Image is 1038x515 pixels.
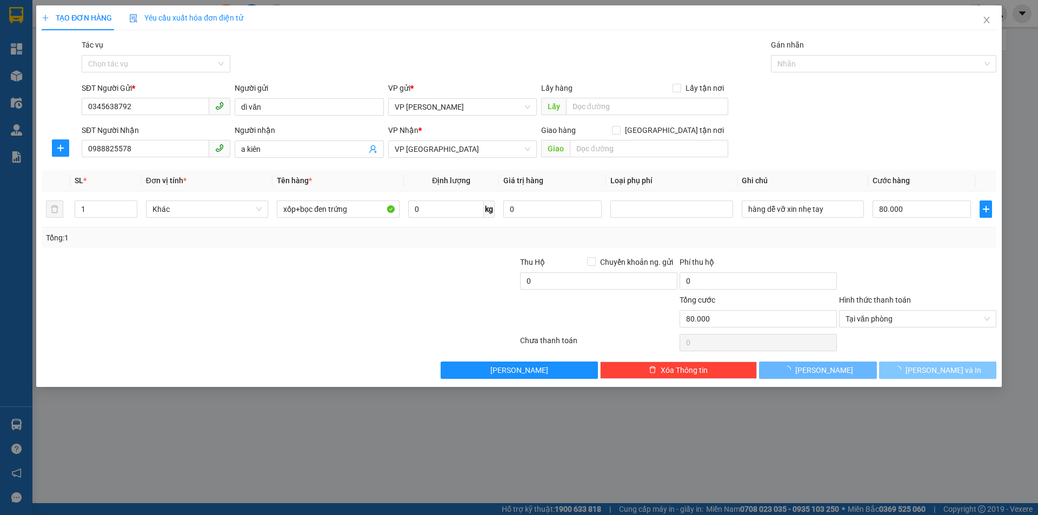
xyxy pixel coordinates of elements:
button: delete [46,200,63,218]
span: Thu Hộ [520,258,545,266]
div: VP gửi [388,82,537,94]
span: plus [52,144,69,152]
span: VP Mỹ Đình [395,141,530,157]
input: Dọc đường [566,98,728,115]
span: Lấy hàng [541,84,573,92]
label: Gán nhãn [771,41,804,49]
div: Tổng: 1 [46,232,401,244]
span: delete [649,366,656,374]
li: Hotline: 1900252555 [101,40,452,53]
span: VP Nhận [388,126,418,135]
input: VD: Bàn, Ghế [277,200,399,218]
span: VP Cương Gián [395,99,530,115]
span: Lấy tận nơi [681,82,728,94]
span: Giao hàng [541,126,576,135]
span: SL [75,176,83,185]
button: plus [52,139,69,157]
span: kg [484,200,495,218]
span: Tổng cước [680,296,715,304]
span: Xóa Thông tin [661,364,708,376]
span: [PERSON_NAME] [795,364,853,376]
th: Ghi chú [737,170,868,191]
span: Cước hàng [873,176,910,185]
span: phone [215,144,224,152]
span: phone [215,102,224,110]
img: logo.jpg [14,14,68,68]
button: plus [980,200,992,218]
button: [PERSON_NAME] [759,362,876,379]
button: [PERSON_NAME] [441,362,598,379]
span: plus [42,14,49,22]
span: plus [980,205,991,213]
label: Tác vụ [82,41,103,49]
th: Loại phụ phí [606,170,737,191]
span: Lấy [541,98,566,115]
span: close [982,16,991,24]
div: SĐT Người Gửi [82,82,230,94]
b: GỬI : VP [PERSON_NAME] [14,78,189,96]
div: Chưa thanh toán [519,335,678,353]
span: Giá trị hàng [503,176,543,185]
span: loading [783,366,795,373]
img: icon [129,14,138,23]
span: Khác [152,201,262,217]
span: Định lượng [432,176,470,185]
span: [GEOGRAPHIC_DATA] tận nơi [621,124,728,136]
div: Người nhận [235,124,383,136]
span: TẠO ĐƠN HÀNG [42,14,112,22]
span: Tên hàng [277,176,312,185]
div: Phí thu hộ [680,256,837,272]
span: Yêu cầu xuất hóa đơn điện tử [129,14,243,22]
span: Chuyển khoản ng. gửi [596,256,677,268]
div: SĐT Người Nhận [82,124,230,136]
input: Dọc đường [570,140,728,157]
input: Ghi Chú [742,200,864,218]
button: [PERSON_NAME] và In [879,362,996,379]
button: deleteXóa Thông tin [600,362,757,379]
span: [PERSON_NAME] [490,364,548,376]
button: Close [972,5,1002,36]
span: Tại văn phòng [846,311,990,327]
span: user-add [369,145,377,153]
label: Hình thức thanh toán [839,296,911,304]
span: loading [894,366,906,373]
span: Giao [541,140,570,157]
span: Đơn vị tính [146,176,187,185]
div: Người gửi [235,82,383,94]
li: Cổ Đạm, xã [GEOGRAPHIC_DATA], [GEOGRAPHIC_DATA] [101,26,452,40]
span: [PERSON_NAME] và In [906,364,981,376]
input: 0 [503,200,602,218]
